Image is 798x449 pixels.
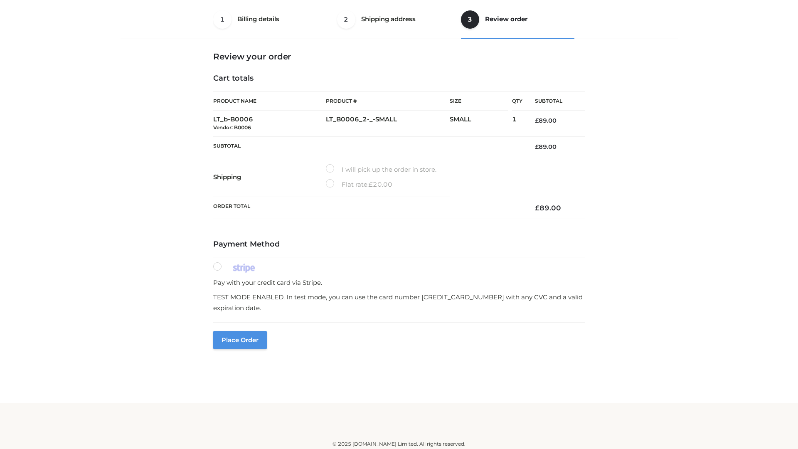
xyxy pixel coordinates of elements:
h4: Cart totals [213,74,585,83]
th: Subtotal [213,136,522,157]
label: Flat rate: [326,179,392,190]
th: Order Total [213,197,522,219]
th: Subtotal [522,92,585,111]
td: LT_b-B0006 [213,111,326,137]
span: £ [535,117,539,124]
span: £ [535,143,539,150]
bdi: 89.00 [535,143,557,150]
bdi: 20.00 [369,180,392,188]
bdi: 89.00 [535,117,557,124]
th: Shipping [213,157,326,197]
bdi: 89.00 [535,204,561,212]
th: Size [450,92,508,111]
td: LT_B0006_2-_-SMALL [326,111,450,137]
th: Product # [326,91,450,111]
th: Product Name [213,91,326,111]
th: Qty [512,91,522,111]
span: £ [535,204,539,212]
button: Place order [213,331,267,349]
p: Pay with your credit card via Stripe. [213,277,585,288]
td: 1 [512,111,522,137]
p: TEST MODE ENABLED. In test mode, you can use the card number [CREDIT_CARD_NUMBER] with any CVC an... [213,292,585,313]
label: I will pick up the order in store. [326,164,436,175]
h3: Review your order [213,52,585,62]
small: Vendor: B0006 [213,124,251,131]
span: £ [369,180,373,188]
td: SMALL [450,111,512,137]
div: © 2025 [DOMAIN_NAME] Limited. All rights reserved. [123,440,675,448]
h4: Payment Method [213,240,585,249]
